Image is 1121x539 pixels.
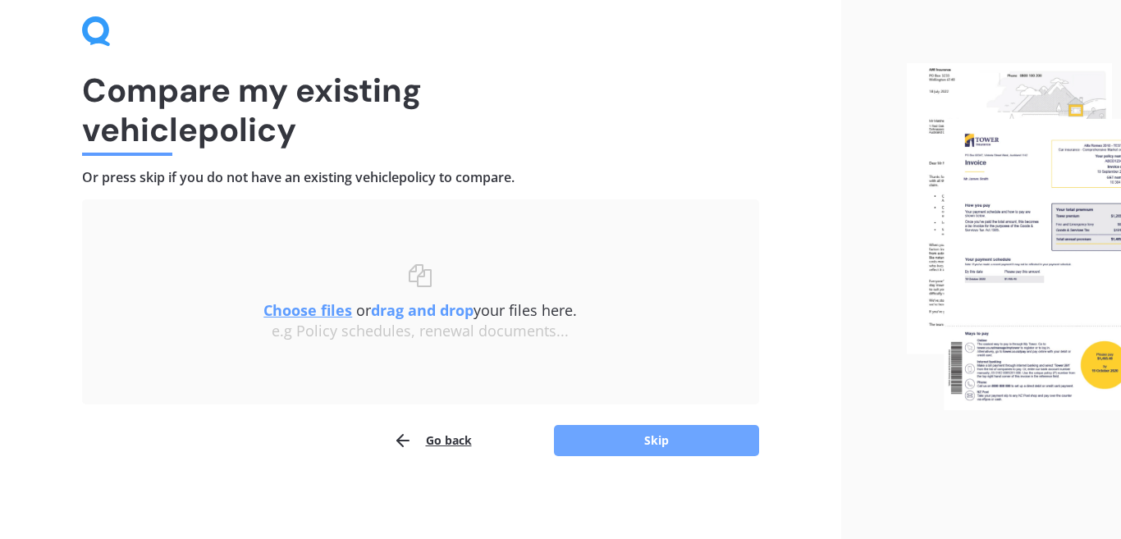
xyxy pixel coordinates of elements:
[115,322,726,340] div: e.g Policy schedules, renewal documents...
[393,424,472,457] button: Go back
[263,300,352,320] u: Choose files
[82,169,759,186] h4: Or press skip if you do not have an existing vehicle policy to compare.
[263,300,577,320] span: or your files here.
[371,300,474,320] b: drag and drop
[82,71,759,149] h1: Compare my existing vehicle policy
[554,425,759,456] button: Skip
